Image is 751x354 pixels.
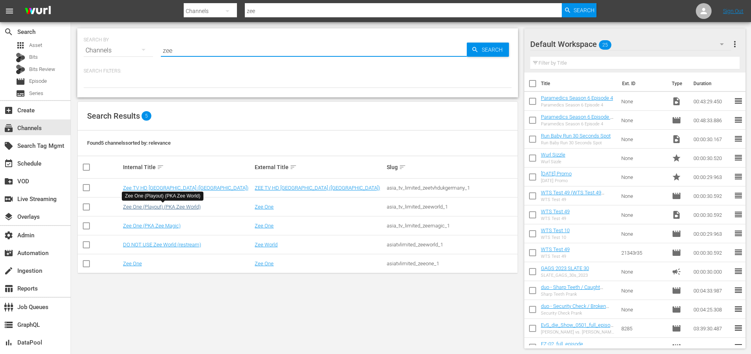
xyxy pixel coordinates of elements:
[4,194,13,204] span: Live Streaming
[541,246,570,252] a: WTS Test 49
[541,254,570,259] div: WTS Test 49
[618,92,669,111] td: None
[29,53,38,61] span: Bits
[541,95,613,101] a: Paramedics Season 6 Episode 4
[387,204,516,210] div: asia_tv_limited_zeeworld_1
[672,286,681,295] span: Episode
[690,111,734,130] td: 00:48:33.886
[541,235,570,240] div: WTS Test 10
[690,186,734,205] td: 00:00:30.592
[734,191,743,200] span: reorder
[4,248,13,258] span: Automation
[123,204,201,210] a: Zee One (Playout) (PKA Zee World)
[387,185,516,191] div: asia_tv_limited_zeetvhdukgermany_1
[618,300,669,319] td: None
[4,106,13,115] span: Create
[734,342,743,352] span: reorder
[541,140,611,145] div: Run Baby Run 30 Seconds Spot
[4,123,13,133] span: Channels
[4,159,13,168] span: Schedule
[541,102,613,108] div: Paramedics Season 6 Episode 4
[530,33,731,55] div: Default Workspace
[690,149,734,168] td: 00:00:30.520
[618,111,669,130] td: None
[16,65,25,74] div: Bits Review
[541,227,570,233] a: WTS Test 10
[4,284,13,293] span: Reports
[541,273,589,278] div: SLATE_GAGS_30s_2023
[123,185,248,191] a: Zee TV HD [GEOGRAPHIC_DATA] ([GEOGRAPHIC_DATA])
[690,205,734,224] td: 00:00:30.592
[574,3,594,17] span: Search
[125,193,200,199] div: Zee One (Playout) (PKA Zee World)
[541,171,572,177] a: [DATE] Promo
[690,281,734,300] td: 00:04:33.987
[541,190,604,201] a: WTS Test 49 (WTS Test 49 (00:00:00))
[734,285,743,295] span: reorder
[690,92,734,111] td: 00:43:29.450
[84,39,153,61] div: Channels
[84,68,512,75] p: Search Filters:
[4,231,13,240] span: Admin
[541,197,615,202] div: WTS Test 49
[290,164,297,171] span: sort
[672,248,681,257] span: Episode
[618,224,669,243] td: None
[541,159,565,164] div: Wurl Sizzle
[541,311,615,316] div: Security Check Prank
[734,115,743,125] span: reorder
[4,212,13,222] span: Overlays
[618,319,669,338] td: 8285
[5,6,14,16] span: menu
[541,152,565,158] a: Wurl Sizzle
[541,114,613,126] a: Paramedics Season 6 Episode 4 - Nine Now
[672,343,681,352] span: Episode
[672,229,681,238] span: Episode
[387,261,516,266] div: asiatvlimited_zeeone_1
[734,304,743,314] span: reorder
[618,281,669,300] td: None
[467,43,509,57] button: Search
[672,267,681,276] span: Ad
[672,324,681,333] span: Episode
[730,35,740,54] button: more_vert
[541,330,615,335] div: [PERSON_NAME] vs. [PERSON_NAME] - Die Liveshow
[541,73,617,95] th: Title
[541,133,611,139] a: Run Baby Run 30 Seconds Spot
[672,153,681,163] span: Promo
[672,172,681,182] span: Promo
[690,224,734,243] td: 00:00:29.963
[142,111,151,121] span: 5
[618,186,669,205] td: None
[541,284,603,296] a: duo - Sharp Teeth / Caught Cheating
[29,65,55,73] span: Bits Review
[255,162,384,172] div: External Title
[618,243,669,262] td: 21343r35
[690,300,734,319] td: 00:04:25.308
[672,97,681,106] span: Video
[479,43,509,57] span: Search
[541,121,615,127] div: Paramedics Season 6 Episode 4
[255,204,274,210] a: Zee One
[87,111,140,121] span: Search Results
[255,185,380,191] a: ZEE TV HD [GEOGRAPHIC_DATA] ([GEOGRAPHIC_DATA])
[255,223,274,229] a: Zee One
[541,209,570,214] a: WTS Test 49
[618,205,669,224] td: None
[734,210,743,219] span: reorder
[690,262,734,281] td: 00:00:30.000
[16,89,25,98] span: Series
[672,116,681,125] span: Episode
[4,320,13,330] span: GraphQL
[123,242,201,248] a: DO NOT USE Zee World (restream)
[255,261,274,266] a: Zee One
[672,191,681,201] span: Episode
[387,242,516,248] div: asiatvlimited_zeeworld_1
[541,341,583,347] a: EZ-02_full_episode
[29,77,47,85] span: Episode
[399,164,406,171] span: sort
[541,265,589,271] a: GAGS 2023 SLATE 30
[123,162,253,172] div: Internal Title
[157,164,164,171] span: sort
[123,223,181,229] a: Zee One (PKA Zee Magic)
